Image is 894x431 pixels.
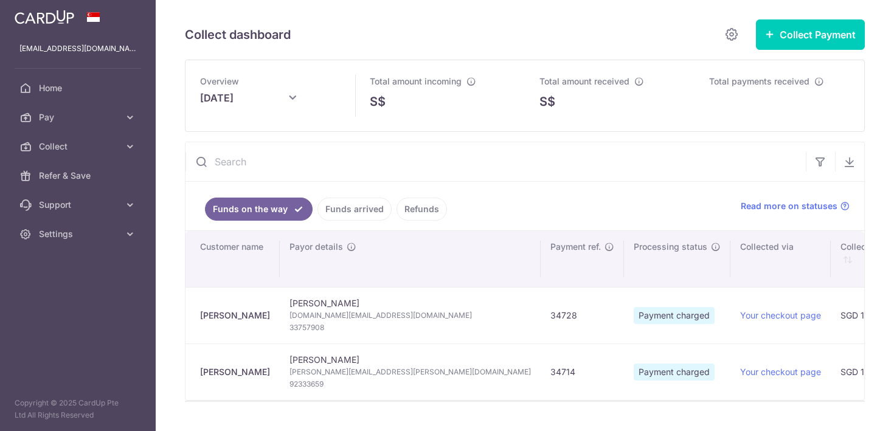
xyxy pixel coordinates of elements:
span: 92333659 [289,378,531,390]
a: Your checkout page [740,367,821,377]
input: Search [185,142,806,181]
iframe: Opens a widget where you can find more information [816,395,882,425]
th: Processing status [624,231,730,287]
span: Settings [39,228,119,240]
td: [PERSON_NAME] [280,287,541,343]
td: 34728 [541,287,624,343]
span: S$ [370,92,386,111]
th: Payor details [280,231,541,287]
a: Read more on statuses [741,200,850,212]
span: Payor details [289,241,343,253]
a: Your checkout page [740,310,821,320]
span: Support [39,199,119,211]
a: Refunds [397,198,447,221]
span: Processing status [634,241,707,253]
td: [PERSON_NAME] [280,343,541,400]
span: Payment ref. [550,241,601,253]
span: Collect [39,140,119,153]
div: [PERSON_NAME] [200,366,270,378]
span: Overview [200,76,239,86]
span: Pay [39,111,119,123]
span: [PERSON_NAME][EMAIL_ADDRESS][PERSON_NAME][DOMAIN_NAME] [289,366,531,378]
td: 34714 [541,343,624,400]
span: Payment charged [634,307,715,324]
span: Home [39,82,119,94]
a: Funds arrived [317,198,392,221]
span: Total payments received [709,76,809,86]
th: Collected via [730,231,831,287]
span: Refer & Save [39,170,119,182]
span: S$ [539,92,555,111]
span: Read more on statuses [741,200,837,212]
div: [PERSON_NAME] [200,309,270,322]
a: Funds on the way [205,198,313,221]
th: Payment ref. [541,231,624,287]
span: [DOMAIN_NAME][EMAIL_ADDRESS][DOMAIN_NAME] [289,309,531,322]
p: [EMAIL_ADDRESS][DOMAIN_NAME] [19,43,136,55]
span: 33757908 [289,322,531,334]
img: CardUp [15,10,74,24]
span: Total amount received [539,76,629,86]
button: Collect Payment [756,19,865,50]
h5: Collect dashboard [185,25,291,44]
th: Customer name [185,231,280,287]
span: Total amount incoming [370,76,462,86]
span: Payment charged [634,364,715,381]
